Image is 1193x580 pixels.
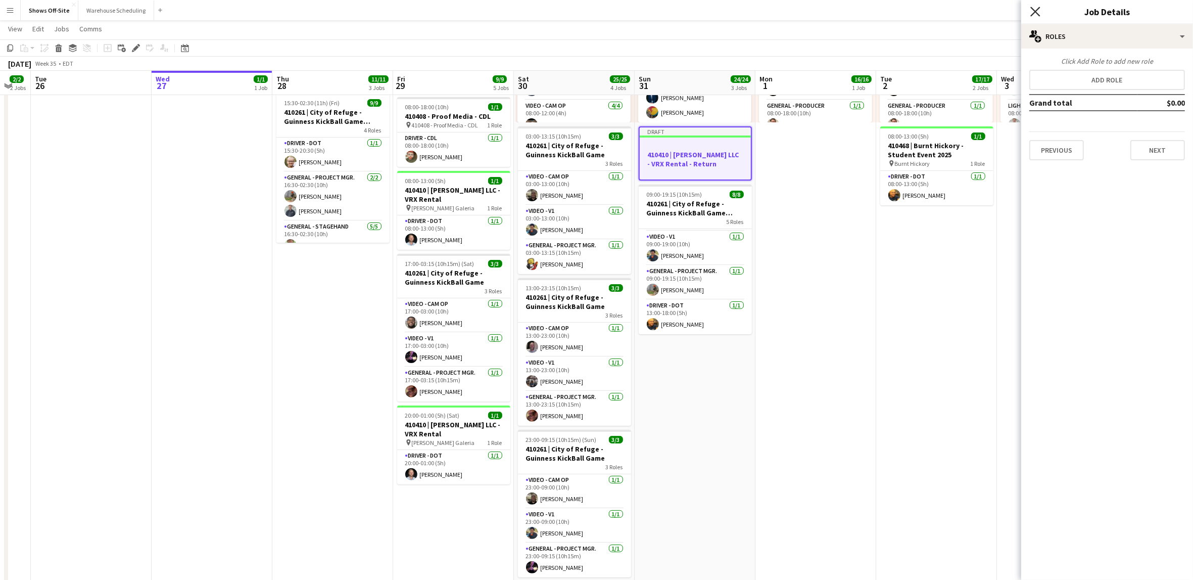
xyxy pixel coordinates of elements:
app-card-role: General - Project Mgr.1/103:00-13:15 (10h15m)[PERSON_NAME] [518,240,631,274]
app-job-card: 03:00-13:15 (10h15m)3/3410261 | City of Refuge - Guinness KickBall Game3 RolesVideo - Cam Op1/103... [518,126,631,274]
h3: 410410 | [PERSON_NAME] LLC - VRX Rental [397,186,510,204]
div: 08:00-13:00 (5h)1/1410410 | [PERSON_NAME] LLC - VRX Rental [PERSON_NAME] Galeria1 RoleDriver - DO... [397,171,510,250]
app-job-card: 20:00-01:00 (5h) (Sat)1/1410410 | [PERSON_NAME] LLC - VRX Rental [PERSON_NAME] Galeria1 RoleDrive... [397,406,510,484]
div: 1 Job [852,84,871,92]
span: 4 Roles [364,126,381,134]
button: Next [1130,140,1185,160]
span: Wed [1001,74,1014,83]
span: [PERSON_NAME] Galeria [412,439,475,447]
span: Edit [32,24,44,33]
td: Grand total [1029,95,1137,111]
app-card-role: General - Project Mgr.1/117:00-03:15 (10h15m)[PERSON_NAME] [397,367,510,401]
h3: 410410 | [PERSON_NAME] LLC - VRX Rental [397,420,510,438]
span: 9/9 [493,75,507,83]
div: 3 Jobs [731,84,750,92]
h3: 410261 | City of Refuge - Guinness KickBall Game Load Out [639,199,752,217]
span: 09:00-19:15 (10h15m) [647,191,702,198]
span: Tue [880,74,892,83]
h3: 410261 | City of Refuge - Guinness KickBall Game Load In [276,108,390,126]
span: 1 [758,80,773,92]
div: Draft [640,127,751,136]
app-card-role: Driver - DOT1/113:00-18:00 (5h)[PERSON_NAME] [639,300,752,334]
span: 3 [999,80,1014,92]
app-card-role: Video - V11/103:00-13:00 (10h)[PERSON_NAME] [518,205,631,240]
app-card-role: Video - Cam Op1/113:00-23:00 (10h)[PERSON_NAME] [518,323,631,357]
app-card-role: Video - Cam Op4/408:00-12:00 (4h)[PERSON_NAME] [517,100,631,179]
span: 23:00-09:15 (10h15m) (Sun) [526,436,597,443]
h3: 410468 | Burnt Hickory - Student Event 2025 [880,141,993,159]
span: 410408 - Proof Media - CDL [412,121,479,129]
span: 9/9 [367,99,381,107]
div: 2 Jobs [973,84,992,92]
app-card-role: General - Project Mgr.1/109:00-19:15 (10h15m)[PERSON_NAME] [639,265,752,300]
span: Comms [79,24,102,33]
span: Mon [759,74,773,83]
app-card-role: Video - V11/109:00-19:00 (10h)[PERSON_NAME] [639,231,752,265]
app-job-card: 17:00-03:15 (10h15m) (Sat)3/3410261 | City of Refuge - Guinness KickBall Game3 RolesVideo - Cam O... [397,254,510,401]
td: $0.00 [1137,95,1185,111]
span: Tue [35,74,46,83]
span: [PERSON_NAME] Galeria [412,204,475,212]
div: 5 Jobs [493,84,509,92]
app-job-card: 08:00-13:00 (5h)1/1410468 | Burnt Hickory - Student Event 2025 Burnt Hickory1 RoleDriver - DOT1/1... [880,126,993,205]
h3: 410261 | City of Refuge - Guinness KickBall Game [518,444,631,463]
div: 08:00-18:00 (10h)1/1410408 - Proof Media - CDL 410408 - Proof Media - CDL1 RoleDriver - CDL1/108:... [397,97,510,167]
app-card-role: Video - V11/113:00-23:00 (10h)[PERSON_NAME] [518,357,631,391]
span: 26 [33,80,46,92]
span: 31 [637,80,651,92]
app-job-card: 23:00-09:15 (10h15m) (Sun)3/3410261 | City of Refuge - Guinness KickBall Game3 RolesVideo - Cam O... [518,430,631,577]
span: 1 Role [971,160,985,167]
div: EDT [63,60,73,67]
span: 03:00-13:15 (10h15m) [526,132,582,140]
app-card-role: Video - V11/123:00-09:00 (10h)[PERSON_NAME] [518,509,631,543]
span: 1/1 [488,177,502,185]
span: Sun [639,74,651,83]
span: 1/1 [488,103,502,111]
span: 1 Role [488,121,502,129]
span: 29 [396,80,405,92]
h3: 410410 | [PERSON_NAME] LLC - VRX Rental - Return [640,150,751,168]
app-card-role: Video - Cam Op1/117:00-03:00 (10h)[PERSON_NAME] [397,298,510,333]
h3: 410261 | City of Refuge - Guinness KickBall Game [397,269,510,287]
a: Jobs [50,22,73,35]
app-card-role: Driver - DOT1/108:00-13:00 (5h)[PERSON_NAME] [397,215,510,250]
h3: 410261 | City of Refuge - Guinness KickBall Game [518,293,631,311]
a: Comms [75,22,106,35]
span: 27 [154,80,170,92]
span: 3/3 [488,260,502,267]
app-job-card: 15:30-02:30 (11h) (Fri)9/9410261 | City of Refuge - Guinness KickBall Game Load In4 RolesDriver -... [276,93,390,243]
button: Previous [1029,140,1084,160]
span: 13:00-23:15 (10h15m) [526,284,582,292]
app-job-card: Draft410410 | [PERSON_NAME] LLC - VRX Rental - Return [639,126,752,181]
div: 3 Jobs [369,84,388,92]
span: Week 35 [33,60,59,67]
app-card-role: General - Project Mgr.1/123:00-09:15 (10h15m)[PERSON_NAME] [518,543,631,577]
h3: Job Details [1021,5,1193,18]
app-job-card: 13:00-23:15 (10h15m)3/3410261 | City of Refuge - Guinness KickBall Game3 RolesVideo - Cam Op1/113... [518,278,631,426]
div: 4 Jobs [610,84,630,92]
a: View [4,22,26,35]
span: 1/1 [254,75,268,83]
app-card-role: General - Project Mgr.2/216:30-02:30 (10h)[PERSON_NAME][PERSON_NAME] [276,172,390,221]
app-card-role: Driver - DOT1/120:00-01:00 (5h)[PERSON_NAME] [397,450,510,484]
span: Jobs [54,24,69,33]
app-card-role: Lighting - L11/108:00-12:00 (4h)[PERSON_NAME] [1000,100,1114,135]
span: 15:30-02:30 (11h) (Fri) [284,99,340,107]
span: 3 Roles [606,463,623,471]
app-card-role: Video - V11/117:00-03:00 (10h)[PERSON_NAME] [397,333,510,367]
span: 3/3 [609,436,623,443]
span: 08:00-13:00 (5h) [405,177,446,185]
span: 2/2 [10,75,24,83]
span: 25/25 [610,75,630,83]
span: Fri [397,74,405,83]
div: [DATE] [8,59,31,69]
span: Wed [156,74,170,83]
button: Add role [1029,70,1185,90]
span: 3/3 [609,284,623,292]
span: 17/17 [972,75,992,83]
span: 1/1 [488,412,502,419]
